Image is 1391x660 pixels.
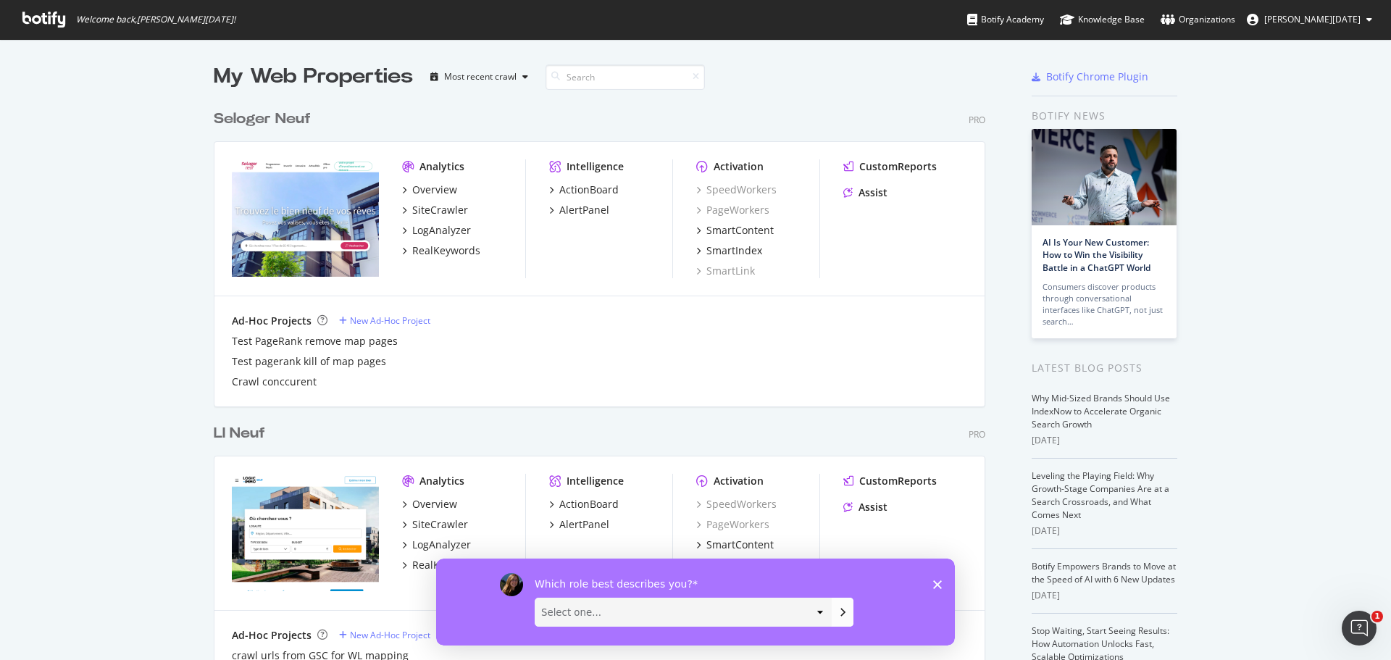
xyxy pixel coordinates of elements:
[696,243,762,258] a: SmartIndex
[706,243,762,258] div: SmartIndex
[549,183,619,197] a: ActionBoard
[412,223,471,238] div: LogAnalyzer
[1032,525,1177,538] div: [DATE]
[696,183,777,197] a: SpeedWorkers
[559,517,609,532] div: AlertPanel
[402,243,480,258] a: RealKeywords
[214,423,265,444] div: LI Neuf
[859,500,887,514] div: Assist
[412,538,471,552] div: LogAnalyzer
[339,314,430,327] a: New Ad-Hoc Project
[412,243,480,258] div: RealKeywords
[232,628,312,643] div: Ad-Hoc Projects
[706,538,774,552] div: SmartContent
[1032,589,1177,602] div: [DATE]
[232,334,398,348] a: Test PageRank remove map pages
[843,159,937,174] a: CustomReports
[1032,108,1177,124] div: Botify news
[1235,8,1384,31] button: [PERSON_NAME][DATE]
[444,72,517,81] div: Most recent crawl
[232,314,312,328] div: Ad-Hoc Projects
[696,264,755,278] a: SmartLink
[1032,560,1176,585] a: Botify Empowers Brands to Move at the Speed of AI with 6 New Updates
[1032,360,1177,376] div: Latest Blog Posts
[402,203,468,217] a: SiteCrawler
[714,474,764,488] div: Activation
[232,474,379,591] img: neuf.logic-immo.com
[214,423,271,444] a: LI Neuf
[402,558,480,572] a: RealKeywords
[412,183,457,197] div: Overview
[436,559,955,646] iframe: Enquête de Laura de Botify
[706,223,774,238] div: SmartContent
[402,538,471,552] a: LogAnalyzer
[412,558,480,572] div: RealKeywords
[843,185,887,200] a: Assist
[339,629,430,641] a: New Ad-Hoc Project
[214,62,413,91] div: My Web Properties
[419,159,464,174] div: Analytics
[549,203,609,217] a: AlertPanel
[696,203,769,217] a: PageWorkers
[696,558,762,572] a: SmartIndex
[1032,434,1177,447] div: [DATE]
[559,183,619,197] div: ActionBoard
[412,517,468,532] div: SiteCrawler
[425,65,534,88] button: Most recent crawl
[412,203,468,217] div: SiteCrawler
[559,497,619,511] div: ActionBoard
[402,517,468,532] a: SiteCrawler
[567,474,624,488] div: Intelligence
[402,223,471,238] a: LogAnalyzer
[1032,469,1169,521] a: Leveling the Playing Field: Why Growth-Stage Companies Are at a Search Crossroads, and What Comes...
[350,314,430,327] div: New Ad-Hoc Project
[714,159,764,174] div: Activation
[859,159,937,174] div: CustomReports
[1161,12,1235,27] div: Organizations
[843,474,937,488] a: CustomReports
[350,629,430,641] div: New Ad-Hoc Project
[859,474,937,488] div: CustomReports
[546,64,705,90] input: Search
[1342,611,1377,646] iframe: Intercom live chat
[549,517,609,532] a: AlertPanel
[419,474,464,488] div: Analytics
[969,114,985,126] div: Pro
[214,109,317,130] a: Seloger Neuf
[696,497,777,511] a: SpeedWorkers
[232,375,317,389] a: Crawl conccurent
[1371,611,1383,622] span: 1
[559,203,609,217] div: AlertPanel
[1043,281,1166,327] div: Consumers discover products through conversational interfaces like ChatGPT, not just search…
[567,159,624,174] div: Intelligence
[1046,70,1148,84] div: Botify Chrome Plugin
[402,183,457,197] a: Overview
[76,14,235,25] span: Welcome back, [PERSON_NAME][DATE] !
[696,538,774,552] a: SmartContent
[1060,12,1145,27] div: Knowledge Base
[843,500,887,514] a: Assist
[232,159,379,277] img: selogerneuf.com
[696,223,774,238] a: SmartContent
[969,428,985,440] div: Pro
[402,497,457,511] a: Overview
[1032,70,1148,84] a: Botify Chrome Plugin
[1032,129,1177,225] img: AI Is Your New Customer: How to Win the Visibility Battle in a ChatGPT World
[214,109,311,130] div: Seloger Neuf
[859,185,887,200] div: Assist
[232,354,386,369] a: Test pagerank kill of map pages
[1264,13,1361,25] span: Alice Noel
[696,517,769,532] a: PageWorkers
